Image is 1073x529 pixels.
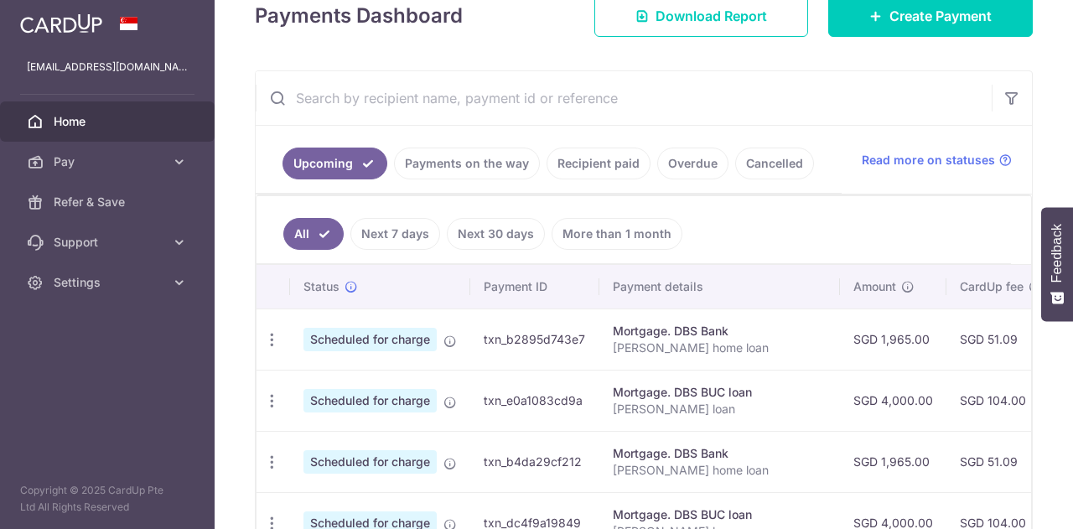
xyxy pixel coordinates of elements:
[547,148,651,179] a: Recipient paid
[54,113,164,130] span: Home
[613,384,827,401] div: Mortgage. DBS BUC loan
[840,431,946,492] td: SGD 1,965.00
[303,278,340,295] span: Status
[27,59,188,75] p: [EMAIL_ADDRESS][DOMAIN_NAME]
[470,309,599,370] td: txn_b2895d743e7
[960,278,1024,295] span: CardUp fee
[54,234,164,251] span: Support
[613,506,827,523] div: Mortgage. DBS BUC loan
[1050,224,1065,283] span: Feedback
[303,389,437,412] span: Scheduled for charge
[840,370,946,431] td: SGD 4,000.00
[283,148,387,179] a: Upcoming
[853,278,896,295] span: Amount
[613,445,827,462] div: Mortgage. DBS Bank
[735,148,814,179] a: Cancelled
[613,323,827,340] div: Mortgage. DBS Bank
[946,370,1055,431] td: SGD 104.00
[394,148,540,179] a: Payments on the way
[599,265,840,309] th: Payment details
[946,431,1055,492] td: SGD 51.09
[283,218,344,250] a: All
[889,6,992,26] span: Create Payment
[447,218,545,250] a: Next 30 days
[656,6,767,26] span: Download Report
[1041,207,1073,321] button: Feedback - Show survey
[470,431,599,492] td: txn_b4da29cf212
[470,265,599,309] th: Payment ID
[613,462,827,479] p: [PERSON_NAME] home loan
[657,148,728,179] a: Overdue
[54,274,164,291] span: Settings
[255,1,463,31] h4: Payments Dashboard
[946,309,1055,370] td: SGD 51.09
[54,153,164,170] span: Pay
[862,152,1012,169] a: Read more on statuses
[862,152,995,169] span: Read more on statuses
[613,401,827,417] p: [PERSON_NAME] loan
[303,328,437,351] span: Scheduled for charge
[256,71,992,125] input: Search by recipient name, payment id or reference
[54,194,164,210] span: Refer & Save
[303,450,437,474] span: Scheduled for charge
[470,370,599,431] td: txn_e0a1083cd9a
[613,340,827,356] p: [PERSON_NAME] home loan
[840,309,946,370] td: SGD 1,965.00
[350,218,440,250] a: Next 7 days
[552,218,682,250] a: More than 1 month
[20,13,102,34] img: CardUp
